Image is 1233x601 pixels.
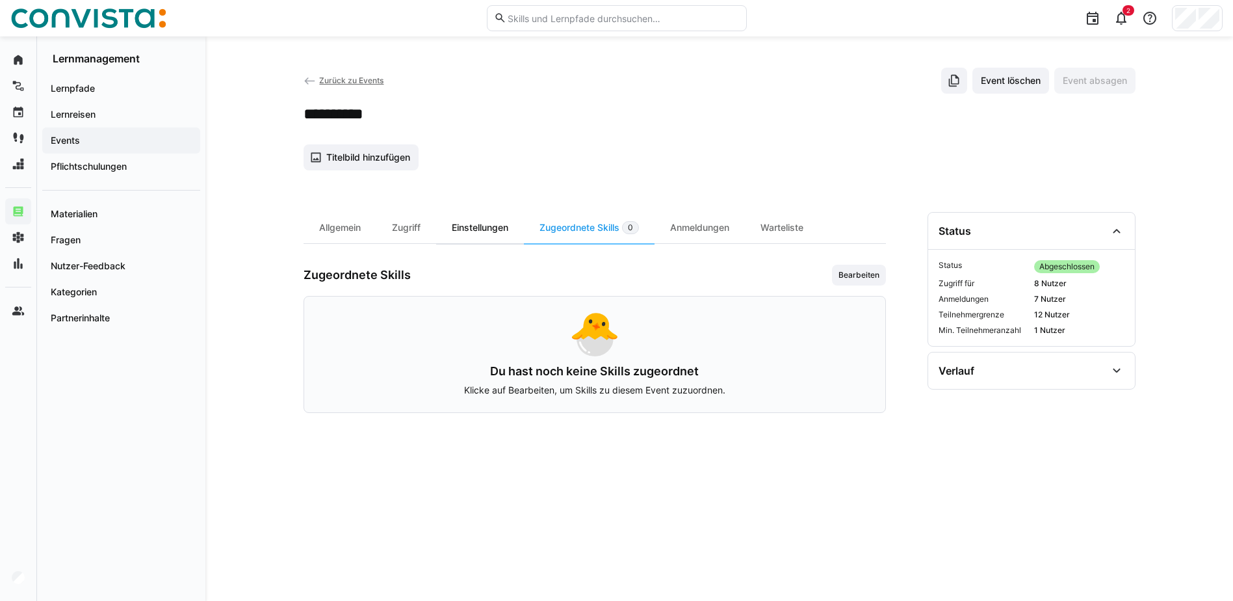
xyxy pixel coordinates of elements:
span: Zugriff für [939,278,1029,289]
span: Event absagen [1061,74,1129,87]
button: Bearbeiten [832,265,886,286]
span: Titelbild hinzufügen [324,151,412,164]
div: Status [939,224,971,237]
div: Anmeldungen [655,212,745,243]
span: Status [939,260,1029,273]
div: Einstellungen [436,212,524,243]
button: Titelbild hinzufügen [304,144,419,170]
p: Klicke auf Bearbeiten, um Skills zu diesem Event zuzuordnen. [320,384,870,397]
a: Zurück zu Events [304,75,384,85]
span: Abgeschlossen [1039,261,1095,272]
span: 0 [628,222,633,233]
span: 12 Nutzer [1034,310,1124,320]
input: Skills und Lernpfade durchsuchen… [506,12,739,24]
span: Anmeldungen [939,294,1029,304]
span: 8 Nutzer [1034,278,1124,289]
div: Allgemein [304,212,376,243]
button: Event absagen [1054,68,1136,94]
span: Event löschen [979,74,1043,87]
div: Verlauf [939,364,974,377]
button: Event löschen [972,68,1049,94]
span: 1 Nutzer [1034,325,1124,336]
h3: Du hast noch keine Skills zugeordnet [320,364,870,379]
span: 7 Nutzer [1034,294,1124,304]
div: Zugeordnete Skills [524,212,655,243]
span: Bearbeiten [837,270,881,280]
span: 2 [1126,7,1130,14]
h3: Zugeordnete Skills [304,268,411,282]
span: Teilnehmergrenze [939,310,1029,320]
span: Min. Teilnehmeranzahl [939,325,1029,336]
span: Zurück zu Events [319,75,383,85]
div: Warteliste [745,212,819,243]
div: Zugriff [376,212,436,243]
div: 🐣 [320,312,870,354]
